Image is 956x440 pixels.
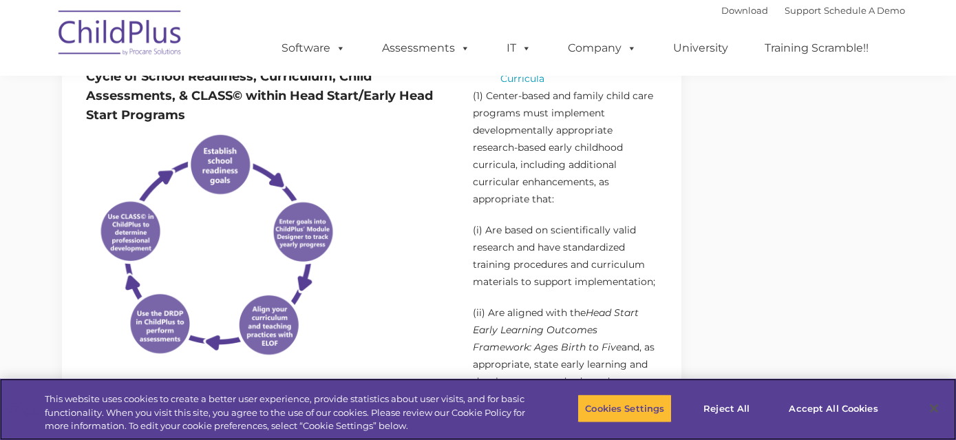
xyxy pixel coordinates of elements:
img: ChildPlus by Procare Solutions [52,1,189,70]
a: Company [554,34,650,62]
a: Software [268,34,359,62]
a: Download [721,5,768,16]
a: Training Scramble!! [751,34,882,62]
a: IT [493,34,545,62]
div: This website uses cookies to create a better user experience, provide statistics about user visit... [45,392,526,433]
button: Cookies Settings [577,394,672,423]
p: (1) Center-based and family child care programs must implement developmentally appropriate resear... [473,87,657,208]
button: Close [919,393,949,423]
a: Assessments [368,34,484,62]
font: | [721,5,905,16]
em: Head Start Early Learning Outcomes Framework: Ages Birth to Five [473,306,639,353]
button: Accept All Cookies [781,394,885,423]
strong: Cycle of School Readiness, Curriculum, Child Assessments, & CLASS© within Head Start/Early Head S... [86,69,433,123]
a: Schedule A Demo [824,5,905,16]
p: (i) Are based on scientifically valid research and have standardized training procedures and curr... [473,222,657,291]
a: Support [785,5,821,16]
a: University [659,34,742,62]
button: Reject All [683,394,769,423]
